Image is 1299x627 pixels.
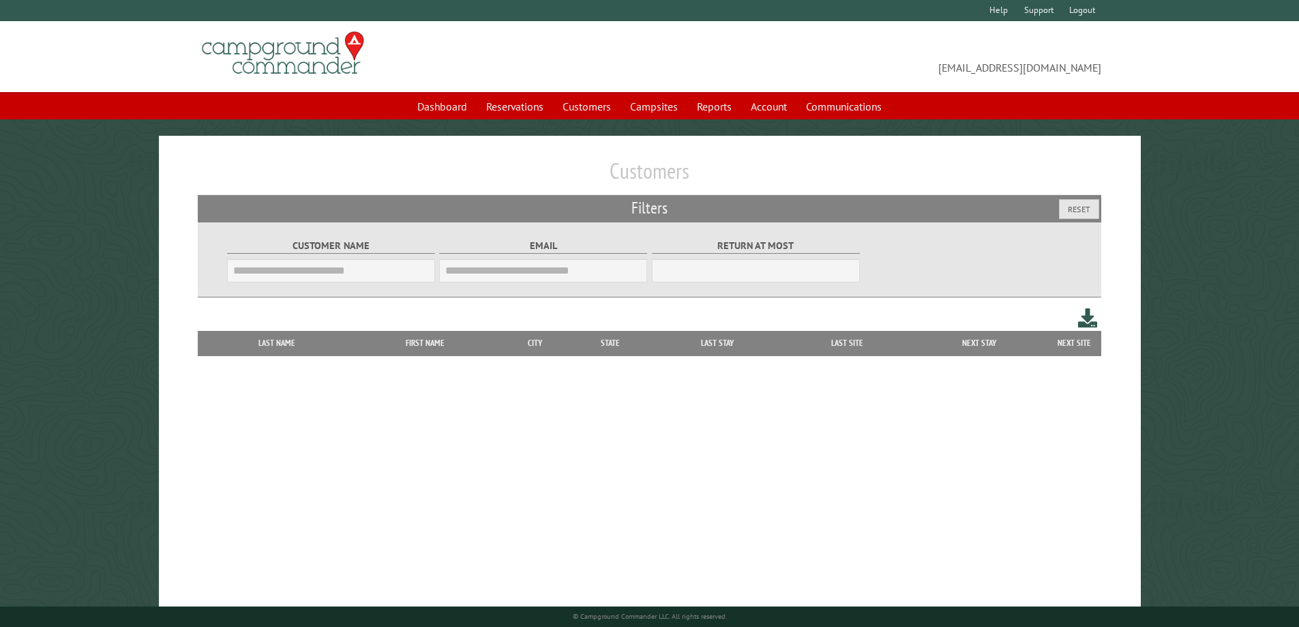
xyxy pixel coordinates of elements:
span: [EMAIL_ADDRESS][DOMAIN_NAME] [650,38,1102,76]
th: Last Name [205,331,349,355]
a: Dashboard [409,93,475,119]
th: Last Site [783,331,911,355]
a: Campsites [622,93,686,119]
th: Next Stay [912,331,1047,355]
img: Campground Commander [198,27,368,80]
a: Reservations [478,93,552,119]
a: Communications [798,93,890,119]
label: Email [439,238,647,254]
th: First Name [349,331,501,355]
a: Download this customer list (.csv) [1078,306,1098,331]
a: Account [743,93,795,119]
small: © Campground Commander LLC. All rights reserved. [573,612,727,621]
button: Reset [1059,199,1099,219]
label: Return at most [652,238,860,254]
h1: Customers [198,158,1102,195]
th: Last Stay [652,331,783,355]
th: Next Site [1047,331,1101,355]
h2: Filters [198,195,1102,221]
label: Customer Name [227,238,435,254]
a: Reports [689,93,740,119]
th: State [569,331,653,355]
th: City [501,331,569,355]
a: Customers [554,93,619,119]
